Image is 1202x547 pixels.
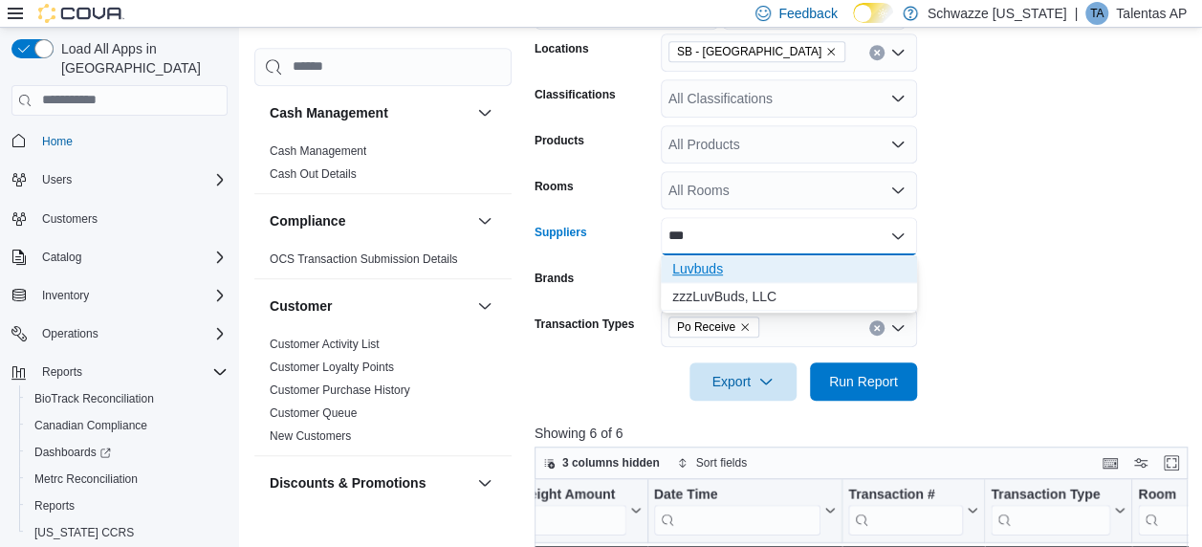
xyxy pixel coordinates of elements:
[34,168,228,191] span: Users
[677,42,821,61] span: SB - [GEOGRAPHIC_DATA]
[535,179,574,194] label: Rooms
[270,429,351,443] a: New Customers
[1099,451,1122,474] button: Keyboard shortcuts
[270,252,458,267] span: OCS Transaction Submission Details
[270,166,357,182] span: Cash Out Details
[254,248,512,278] div: Compliance
[42,326,98,341] span: Operations
[270,337,380,352] span: Customer Activity List
[270,144,366,158] a: Cash Management
[34,361,90,383] button: Reports
[19,466,235,492] button: Metrc Reconciliation
[19,519,235,546] button: [US_STATE] CCRS
[27,468,145,491] a: Metrc Reconciliation
[492,486,642,535] button: Net Weight Amount
[34,418,147,433] span: Canadian Compliance
[869,320,885,336] button: Clear input
[27,441,119,464] a: Dashboards
[34,130,80,153] a: Home
[1129,451,1152,474] button: Display options
[4,359,235,385] button: Reports
[473,209,496,232] button: Compliance
[38,4,124,23] img: Cova
[54,39,228,77] span: Load All Apps in [GEOGRAPHIC_DATA]
[4,244,235,271] button: Catalog
[890,320,906,336] button: Open list of options
[778,4,837,23] span: Feedback
[535,41,589,56] label: Locations
[672,259,906,278] span: Luvbuds
[473,295,496,317] button: Customer
[27,414,155,437] a: Canadian Compliance
[27,494,228,517] span: Reports
[270,296,470,316] button: Customer
[270,211,345,230] h3: Compliance
[34,322,106,345] button: Operations
[34,129,228,153] span: Home
[853,3,893,23] input: Dark Mode
[661,283,917,311] button: zzzLuvBuds, LLC
[810,362,917,401] button: Run Report
[270,383,410,397] a: Customer Purchase History
[535,133,584,148] label: Products
[654,486,820,504] div: Date Time
[654,486,836,535] button: Date Time
[672,287,906,306] span: zzzLuvBuds, LLC
[27,441,228,464] span: Dashboards
[34,361,228,383] span: Reports
[829,372,898,391] span: Run Report
[654,486,820,535] div: Date Time
[668,317,759,338] span: Po Receive
[535,451,667,474] button: 3 columns hidden
[34,498,75,514] span: Reports
[562,455,660,470] span: 3 columns hidden
[270,211,470,230] button: Compliance
[42,134,73,149] span: Home
[696,455,747,470] span: Sort fields
[270,167,357,181] a: Cash Out Details
[689,362,797,401] button: Export
[42,250,81,265] span: Catalog
[890,183,906,198] button: Open list of options
[890,45,906,60] button: Open list of options
[701,362,785,401] span: Export
[890,91,906,106] button: Open list of options
[4,127,235,155] button: Home
[270,361,394,374] a: Customer Loyalty Points
[42,211,98,227] span: Customers
[34,246,228,269] span: Catalog
[34,445,111,460] span: Dashboards
[473,471,496,494] button: Discounts & Promotions
[270,252,458,266] a: OCS Transaction Submission Details
[928,2,1067,25] p: Schwazze [US_STATE]
[4,282,235,309] button: Inventory
[848,486,963,535] div: Transaction # URL
[254,140,512,193] div: Cash Management
[19,492,235,519] button: Reports
[42,172,72,187] span: Users
[739,321,751,333] button: Remove Po Receive from selection in this group
[1090,2,1104,25] span: TA
[270,296,332,316] h3: Customer
[19,439,235,466] a: Dashboards
[27,521,142,544] a: [US_STATE] CCRS
[661,255,917,283] button: Luvbuds
[270,473,470,492] button: Discounts & Promotions
[19,385,235,412] button: BioTrack Reconciliation
[19,412,235,439] button: Canadian Compliance
[492,486,626,504] div: Net Weight Amount
[270,338,380,351] a: Customer Activity List
[535,317,634,332] label: Transaction Types
[677,317,735,337] span: Po Receive
[890,229,906,244] button: Close list of options
[34,207,228,230] span: Customers
[27,387,228,410] span: BioTrack Reconciliation
[34,322,228,345] span: Operations
[270,406,357,420] a: Customer Queue
[535,271,574,286] label: Brands
[34,471,138,487] span: Metrc Reconciliation
[27,468,228,491] span: Metrc Reconciliation
[270,103,388,122] h3: Cash Management
[34,284,228,307] span: Inventory
[1116,2,1187,25] p: Talentas AP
